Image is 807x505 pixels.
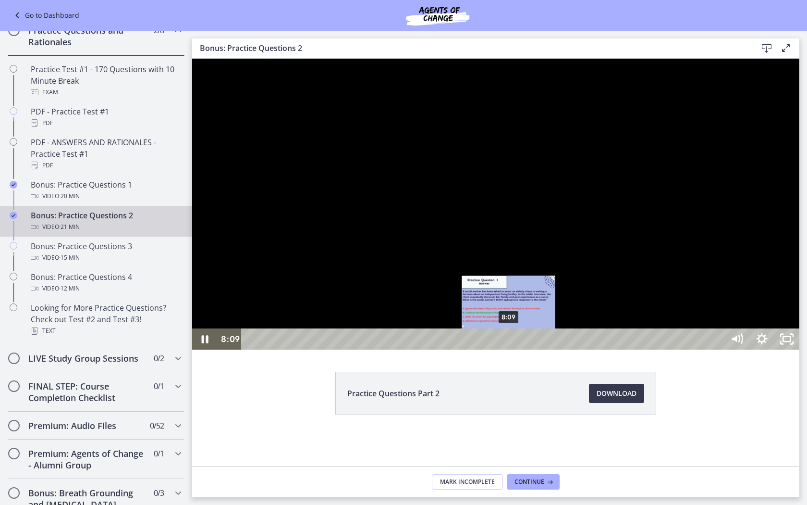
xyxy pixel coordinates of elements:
[200,42,742,54] h3: Bonus: Practice Questions 2
[59,252,80,264] span: · 15 min
[28,448,146,471] h2: Premium: Agents of Change - Alumni Group
[10,212,17,219] i: Completed
[31,302,181,337] div: Looking for More Practice Questions? Check out Test #2 and Test #3!
[31,283,181,294] div: Video
[154,380,164,392] span: 0 / 1
[28,420,146,431] h2: Premium: Audio Files
[582,270,607,291] button: Unfullscreen
[31,117,181,129] div: PDF
[192,59,799,350] iframe: Video Lesson
[31,325,181,337] div: Text
[12,10,79,21] a: Go to Dashboard
[31,271,181,294] div: Bonus: Practice Questions 4
[532,270,557,291] button: Mute
[28,353,146,364] h2: LIVE Study Group Sessions
[589,384,644,403] a: Download
[59,190,80,202] span: · 20 min
[31,106,181,129] div: PDF - Practice Test #1
[31,87,181,98] div: Exam
[59,221,80,233] span: · 21 min
[31,190,181,202] div: Video
[154,487,164,499] span: 0 / 3
[432,474,503,490] button: Mark Incomplete
[31,221,181,233] div: Video
[28,25,146,48] h2: Practice Questions and Rationales
[31,160,181,171] div: PDF
[31,240,181,264] div: Bonus: Practice Questions 3
[597,388,636,399] span: Download
[150,420,164,431] span: 0 / 52
[154,353,164,364] span: 0 / 2
[28,380,146,404] h2: FINAL STEP: Course Completion Checklist
[31,63,181,98] div: Practice Test #1 - 170 Questions with 10 Minute Break
[514,478,544,486] span: Continue
[380,4,495,27] img: Agents of Change
[347,388,440,399] span: Practice Questions Part 2
[154,448,164,459] span: 0 / 1
[31,137,181,171] div: PDF - ANSWERS AND RATIONALES - Practice Test #1
[31,252,181,264] div: Video
[557,270,582,291] button: Show settings menu
[59,283,80,294] span: · 12 min
[31,210,181,233] div: Bonus: Practice Questions 2
[31,179,181,202] div: Bonus: Practice Questions 1
[507,474,560,490] button: Continue
[440,478,495,486] span: Mark Incomplete
[10,181,17,189] i: Completed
